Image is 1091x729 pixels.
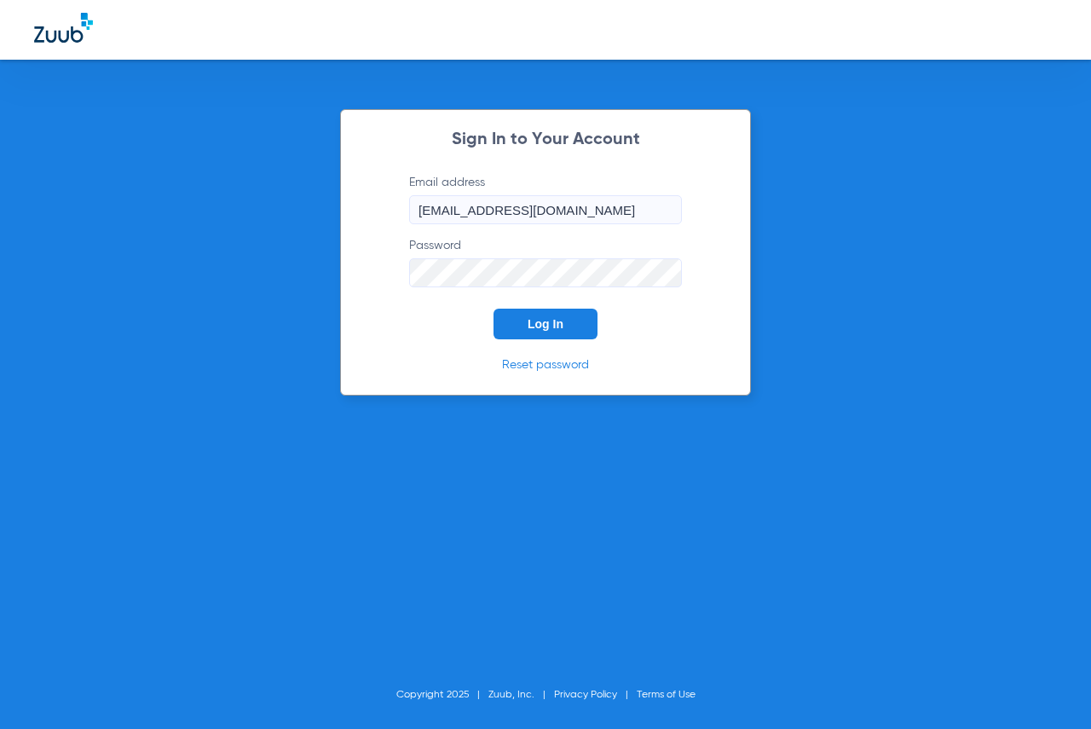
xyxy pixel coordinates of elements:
[637,690,696,700] a: Terms of Use
[409,237,682,287] label: Password
[554,690,617,700] a: Privacy Policy
[488,686,554,703] li: Zuub, Inc.
[528,317,563,331] span: Log In
[396,686,488,703] li: Copyright 2025
[409,258,682,287] input: Password
[409,174,682,224] label: Email address
[1006,647,1091,729] iframe: Chat Widget
[502,359,589,371] a: Reset password
[409,195,682,224] input: Email address
[34,13,93,43] img: Zuub Logo
[494,309,597,339] button: Log In
[384,131,707,148] h2: Sign In to Your Account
